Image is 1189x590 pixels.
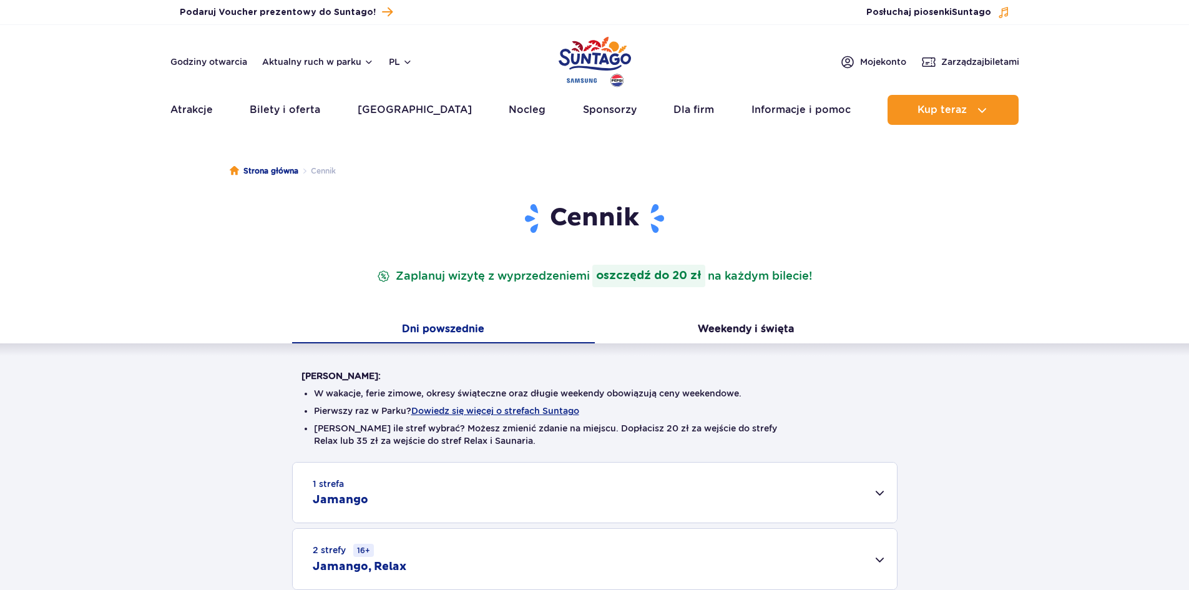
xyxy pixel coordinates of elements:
[170,56,247,68] a: Godziny otwarcia
[292,317,595,343] button: Dni powszednie
[301,202,888,235] h1: Cennik
[301,371,381,381] strong: [PERSON_NAME]:
[559,31,631,89] a: Park of Poland
[170,95,213,125] a: Atrakcje
[840,54,906,69] a: Mojekonto
[860,56,906,68] span: Moje konto
[673,95,714,125] a: Dla firm
[313,559,406,574] h2: Jamango, Relax
[389,56,413,68] button: pl
[411,406,579,416] button: Dowiedz się więcej o strefach Suntago
[180,6,376,19] span: Podaruj Voucher prezentowy do Suntago!
[751,95,851,125] a: Informacje i pomoc
[314,405,876,417] li: Pierwszy raz w Parku?
[583,95,637,125] a: Sponsorzy
[314,387,876,400] li: W wakacje, ferie zimowe, okresy świąteczne oraz długie weekendy obowiązują ceny weekendowe.
[250,95,320,125] a: Bilety i oferta
[374,265,815,287] p: Zaplanuj wizytę z wyprzedzeniem na każdym bilecie!
[952,8,991,17] span: Suntago
[921,54,1019,69] a: Zarządzajbiletami
[298,165,336,177] li: Cennik
[888,95,1019,125] button: Kup teraz
[509,95,546,125] a: Nocleg
[313,478,344,490] small: 1 strefa
[866,6,991,19] span: Posłuchaj piosenki
[595,317,898,343] button: Weekendy i święta
[230,165,298,177] a: Strona główna
[313,544,374,557] small: 2 strefy
[592,265,705,287] strong: oszczędź do 20 zł
[353,544,374,557] small: 16+
[917,104,967,116] span: Kup teraz
[358,95,472,125] a: [GEOGRAPHIC_DATA]
[313,493,368,508] h2: Jamango
[180,4,393,21] a: Podaruj Voucher prezentowy do Suntago!
[941,56,1019,68] span: Zarządzaj biletami
[262,57,374,67] button: Aktualny ruch w parku
[314,422,876,447] li: [PERSON_NAME] ile stref wybrać? Możesz zmienić zdanie na miejscu. Dopłacisz 20 zł za wejście do s...
[866,6,1010,19] button: Posłuchaj piosenkiSuntago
